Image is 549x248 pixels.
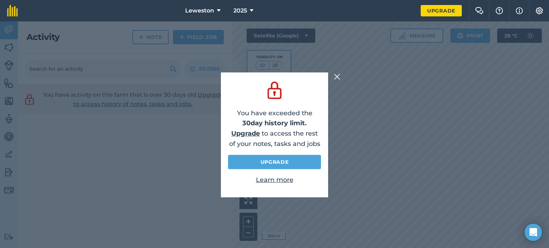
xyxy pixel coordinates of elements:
[264,80,285,101] img: svg+xml;base64,PD94bWwgdmVyc2lvbj0iMS4wIiBlbmNvZGluZz0idXRmLTgiPz4KPCEtLSBHZW5lcmF0b3I6IEFkb2JlIE...
[228,108,321,129] p: You have exceeded the
[516,6,523,15] img: svg+xml;base64,PHN2ZyB4bWxucz0iaHR0cDovL3d3dy53My5vcmcvMjAwMC9zdmciIHdpZHRoPSIxNyIgaGVpZ2h0PSIxNy...
[475,7,484,14] img: Two speech bubbles overlapping with the left bubble in the forefront
[495,7,504,14] img: A question mark icon
[525,224,542,241] div: Open Intercom Messenger
[7,5,18,16] img: fieldmargin Logo
[256,176,293,184] a: Learn more
[228,128,321,149] p: to access the rest of your notes, tasks and jobs
[421,5,462,16] a: Upgrade
[185,6,214,15] span: Leweston
[228,155,321,169] a: Upgrade
[334,72,340,81] img: svg+xml;base64,PHN2ZyB4bWxucz0iaHR0cDovL3d3dy53My5vcmcvMjAwMC9zdmciIHdpZHRoPSIyMiIgaGVpZ2h0PSIzMC...
[233,6,247,15] span: 2025
[242,119,307,127] strong: 30 day history limit.
[231,130,260,137] a: Upgrade
[535,7,544,14] img: A cog icon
